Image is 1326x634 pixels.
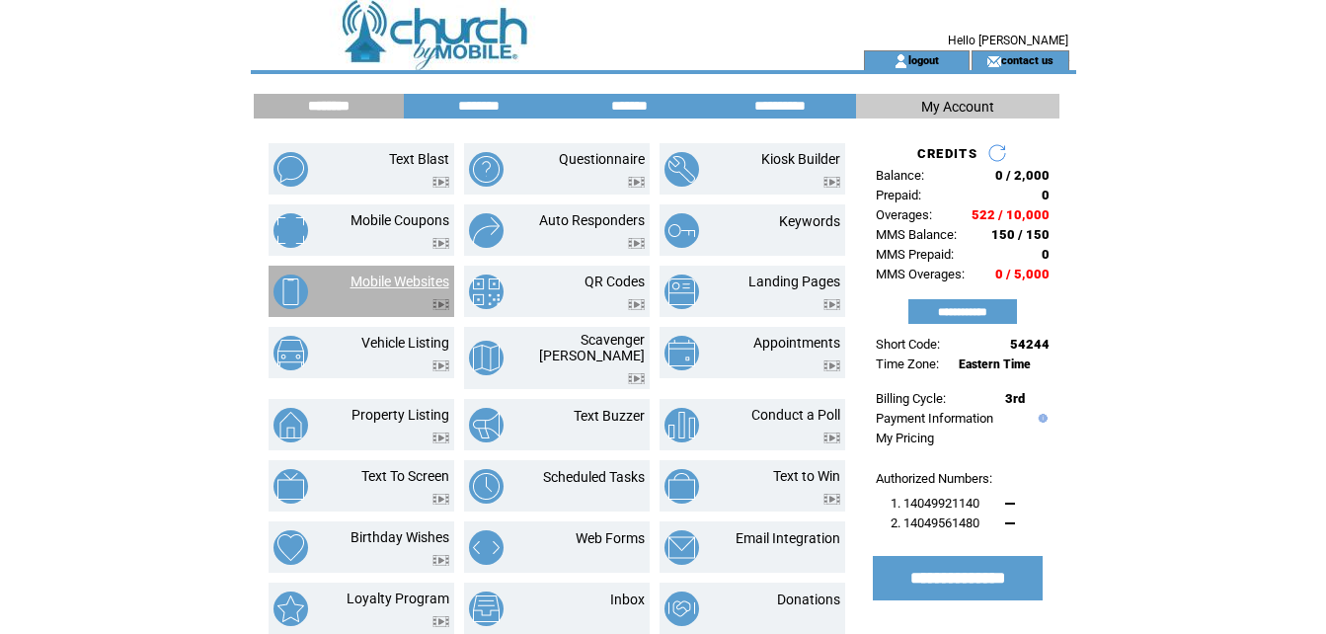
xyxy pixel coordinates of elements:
[891,496,979,511] span: 1. 14049921140
[876,431,934,445] a: My Pricing
[1005,391,1025,406] span: 3rd
[273,592,308,626] img: loyalty-program.png
[664,530,699,565] img: email-integration.png
[664,408,699,442] img: conduct-a-poll.png
[876,267,965,281] span: MMS Overages:
[664,336,699,370] img: appointments.png
[876,188,921,202] span: Prepaid:
[1010,337,1050,352] span: 54244
[273,469,308,504] img: text-to-screen.png
[751,407,840,423] a: Conduct a Poll
[273,152,308,187] img: text-blast.png
[576,530,645,546] a: Web Forms
[908,53,939,66] a: logout
[469,213,504,248] img: auto-responders.png
[736,530,840,546] a: Email Integration
[995,267,1050,281] span: 0 / 5,000
[664,213,699,248] img: keywords.png
[574,408,645,424] a: Text Buzzer
[469,592,504,626] img: inbox.png
[351,274,449,289] a: Mobile Websites
[273,275,308,309] img: mobile-websites.png
[891,515,979,530] span: 2. 14049561480
[779,213,840,229] a: Keywords
[539,212,645,228] a: Auto Responders
[273,408,308,442] img: property-listing.png
[361,335,449,351] a: Vehicle Listing
[777,592,840,607] a: Donations
[351,212,449,228] a: Mobile Coupons
[469,530,504,565] img: web-forms.png
[1001,53,1053,66] a: contact us
[995,168,1050,183] span: 0 / 2,000
[347,591,449,606] a: Loyalty Program
[753,335,840,351] a: Appointments
[664,275,699,309] img: landing-pages.png
[876,357,939,371] span: Time Zone:
[361,468,449,484] a: Text To Screen
[761,151,840,167] a: Kiosk Builder
[876,411,993,426] a: Payment Information
[432,433,449,443] img: video.png
[610,592,645,607] a: Inbox
[773,468,840,484] a: Text to Win
[273,336,308,370] img: vehicle-listing.png
[469,275,504,309] img: qr-codes.png
[876,227,957,242] span: MMS Balance:
[559,151,645,167] a: Questionnaire
[585,274,645,289] a: QR Codes
[823,177,840,188] img: video.png
[539,332,645,363] a: Scavenger [PERSON_NAME]
[972,207,1050,222] span: 522 / 10,000
[432,299,449,310] img: video.png
[823,494,840,505] img: video.png
[823,360,840,371] img: video.png
[876,391,946,406] span: Billing Cycle:
[628,177,645,188] img: video.png
[948,34,1068,47] span: Hello [PERSON_NAME]
[823,433,840,443] img: video.png
[986,53,1001,69] img: contact_us_icon.gif
[876,168,924,183] span: Balance:
[628,238,645,249] img: video.png
[876,471,992,486] span: Authorized Numbers:
[748,274,840,289] a: Landing Pages
[917,146,977,161] span: CREDITS
[351,407,449,423] a: Property Listing
[432,360,449,371] img: video.png
[389,151,449,167] a: Text Blast
[273,530,308,565] img: birthday-wishes.png
[1042,247,1050,262] span: 0
[876,207,932,222] span: Overages:
[1034,414,1048,423] img: help.gif
[432,616,449,627] img: video.png
[543,469,645,485] a: Scheduled Tasks
[876,247,954,262] span: MMS Prepaid:
[628,373,645,384] img: video.png
[664,592,699,626] img: donations.png
[921,99,994,115] span: My Account
[432,555,449,566] img: video.png
[469,341,504,375] img: scavenger-hunt.png
[1042,188,1050,202] span: 0
[823,299,840,310] img: video.png
[432,177,449,188] img: video.png
[351,529,449,545] a: Birthday Wishes
[894,53,908,69] img: account_icon.gif
[959,357,1031,371] span: Eastern Time
[664,469,699,504] img: text-to-win.png
[469,152,504,187] img: questionnaire.png
[876,337,940,352] span: Short Code:
[469,408,504,442] img: text-buzzer.png
[664,152,699,187] img: kiosk-builder.png
[469,469,504,504] img: scheduled-tasks.png
[432,238,449,249] img: video.png
[273,213,308,248] img: mobile-coupons.png
[628,299,645,310] img: video.png
[432,494,449,505] img: video.png
[991,227,1050,242] span: 150 / 150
